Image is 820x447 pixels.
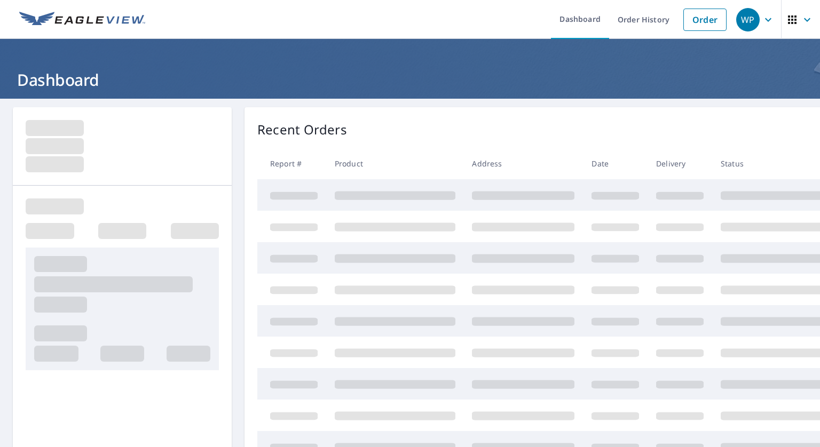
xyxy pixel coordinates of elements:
[648,148,712,179] th: Delivery
[583,148,648,179] th: Date
[19,12,145,28] img: EV Logo
[326,148,464,179] th: Product
[736,8,760,31] div: WP
[257,148,326,179] th: Report #
[257,120,347,139] p: Recent Orders
[13,69,807,91] h1: Dashboard
[683,9,727,31] a: Order
[463,148,583,179] th: Address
